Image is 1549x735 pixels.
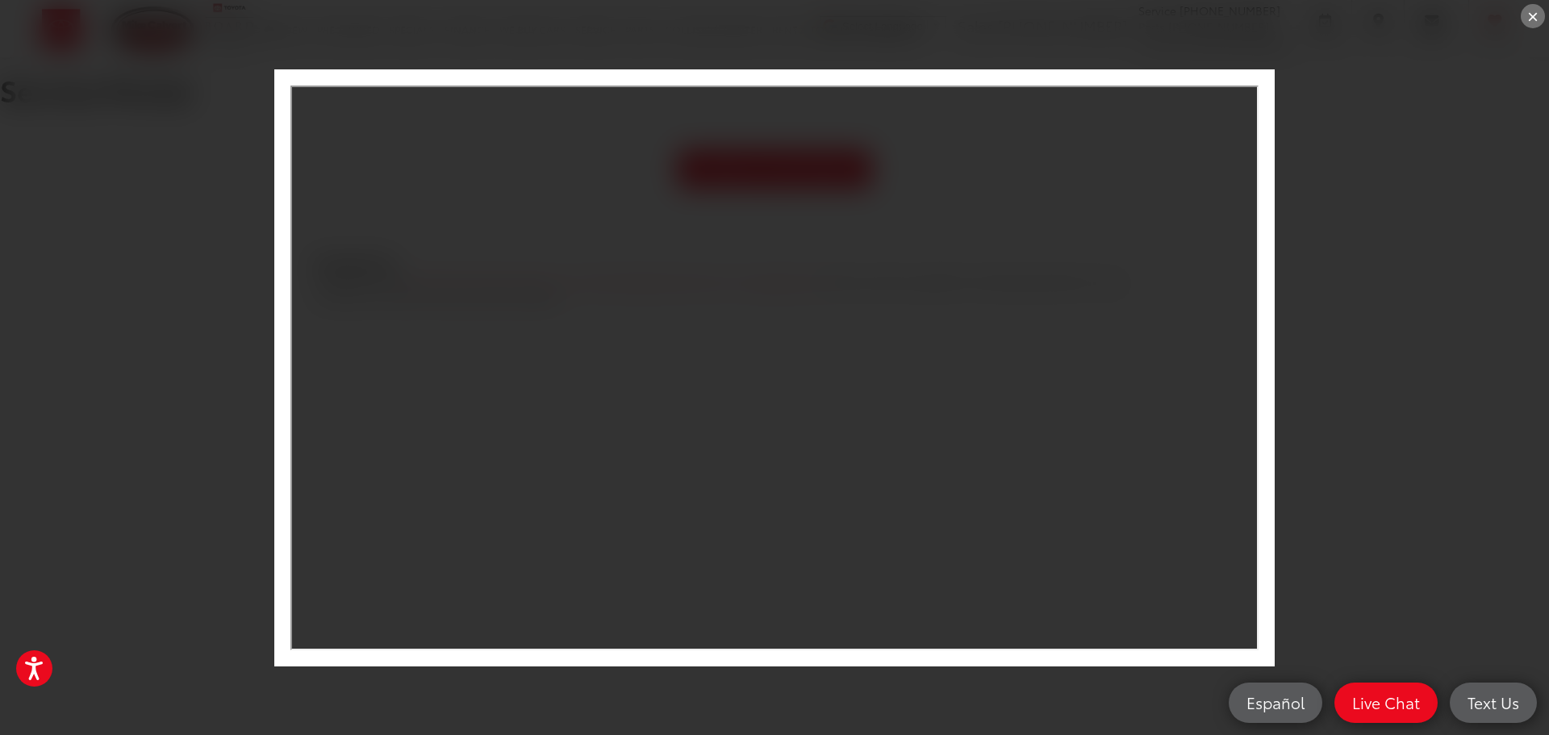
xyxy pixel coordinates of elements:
a: Español [1229,683,1322,723]
div: × [1521,4,1545,28]
a: Text Us [1450,683,1537,723]
span: Español [1238,692,1313,712]
a: Live Chat [1334,683,1438,723]
span: Text Us [1459,692,1527,712]
span: Live Chat [1344,692,1428,712]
